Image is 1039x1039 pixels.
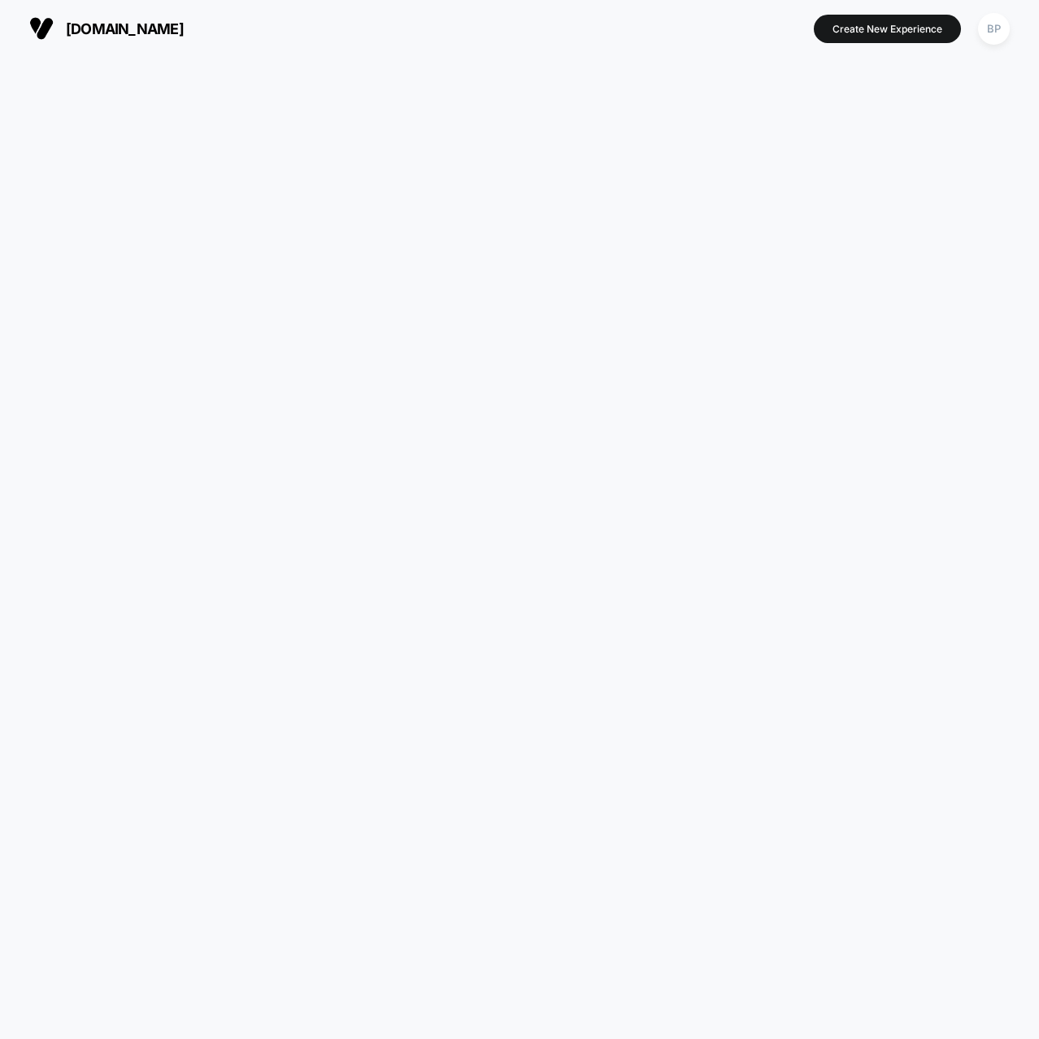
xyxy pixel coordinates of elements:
div: BP [978,13,1010,45]
button: [DOMAIN_NAME] [24,15,189,41]
button: BP [973,12,1015,46]
button: Create New Experience [814,15,961,43]
span: [DOMAIN_NAME] [66,20,184,37]
img: Visually logo [29,16,54,41]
